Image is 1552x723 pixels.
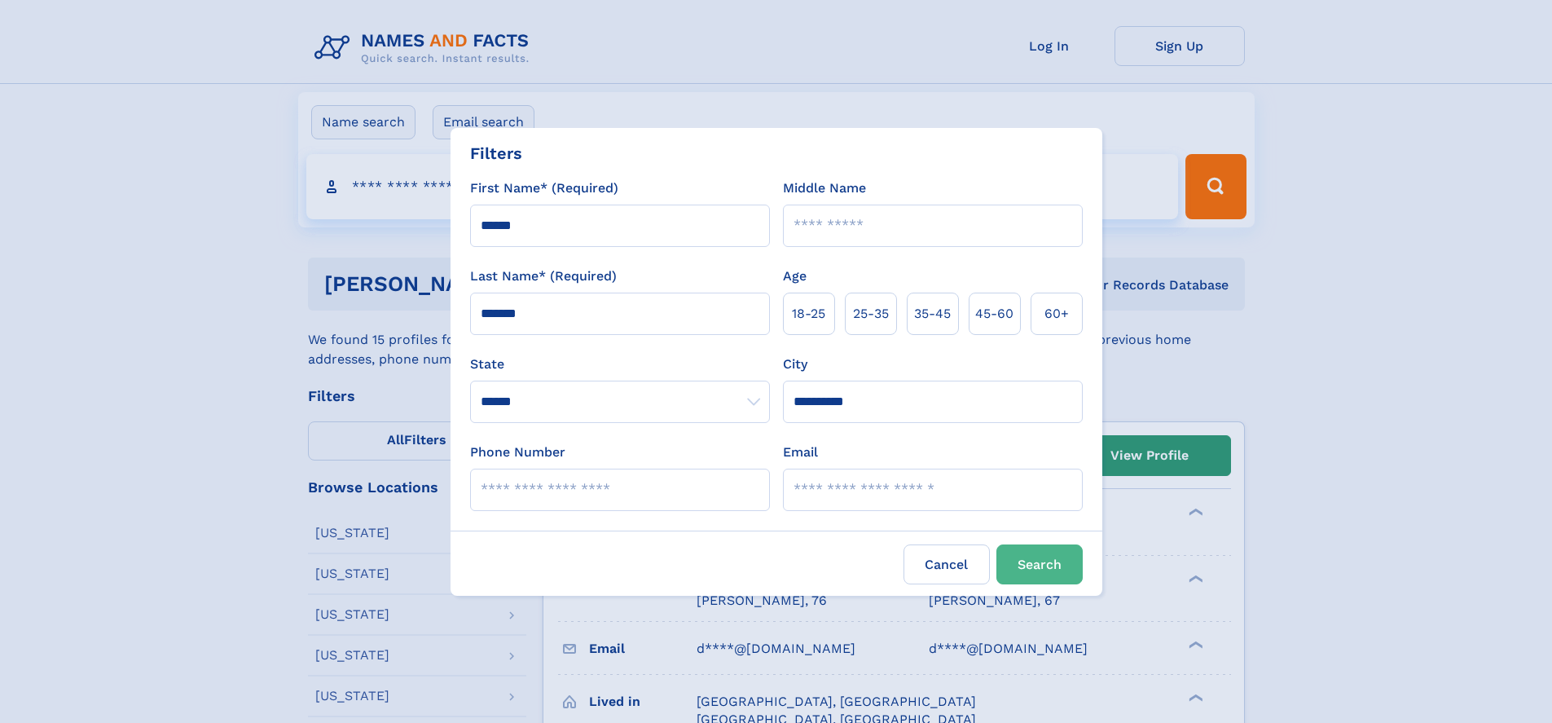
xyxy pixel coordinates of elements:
label: Phone Number [470,443,565,462]
label: Cancel [904,544,990,584]
label: Last Name* (Required) [470,267,617,286]
label: State [470,355,770,374]
span: 45‑60 [975,304,1013,324]
label: City [783,355,807,374]
label: Middle Name [783,179,866,198]
span: 25‑35 [853,304,889,324]
span: 35‑45 [914,304,951,324]
label: Email [783,443,818,462]
button: Search [996,544,1083,584]
span: 18‑25 [792,304,825,324]
label: First Name* (Required) [470,179,618,198]
span: 60+ [1044,304,1069,324]
div: Filters [470,141,522,165]
label: Age [783,267,807,286]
